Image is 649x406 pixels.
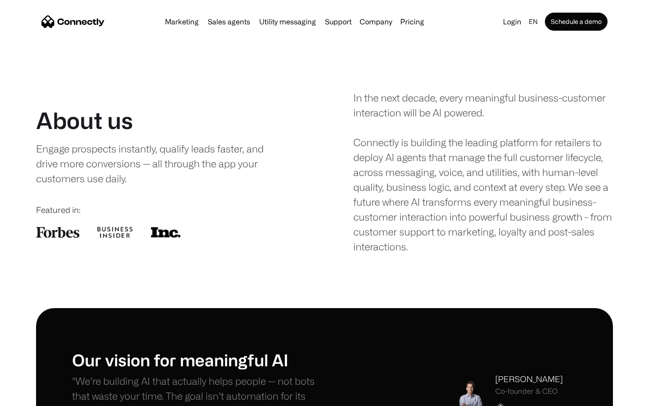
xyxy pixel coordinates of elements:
div: en [529,15,538,28]
ul: Language list [18,390,54,403]
a: Utility messaging [256,18,320,25]
div: Featured in: [36,204,296,216]
a: Schedule a demo [545,13,608,31]
div: Co-founder & CEO [495,387,563,396]
aside: Language selected: English [9,389,54,403]
a: Sales agents [204,18,254,25]
a: Pricing [397,18,428,25]
div: In the next decade, every meaningful business-customer interaction will be AI powered. Connectly ... [353,90,613,254]
div: Company [360,15,392,28]
h1: About us [36,107,133,134]
div: Engage prospects instantly, qualify leads faster, and drive more conversions — all through the ap... [36,141,283,186]
a: Marketing [161,18,202,25]
a: Login [499,15,525,28]
div: [PERSON_NAME] [495,373,563,385]
a: Support [321,18,355,25]
h1: Our vision for meaningful AI [72,350,324,369]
